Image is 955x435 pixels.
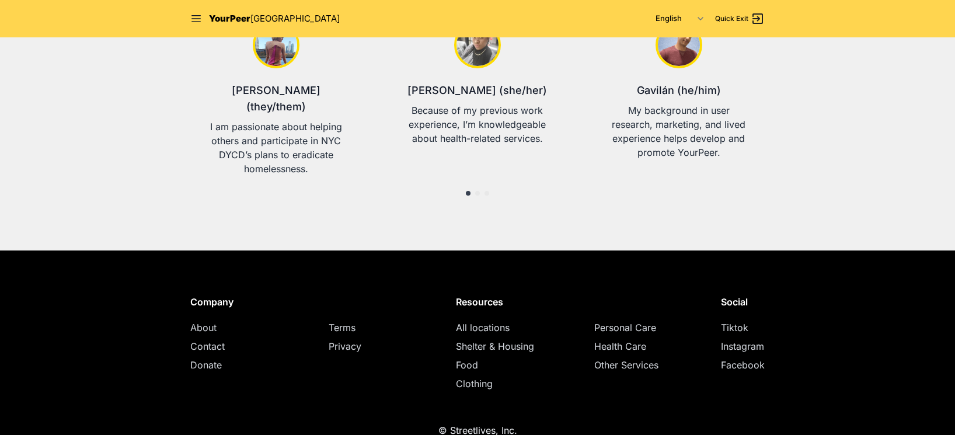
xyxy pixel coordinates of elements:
a: Instagram [721,340,764,352]
a: Food [456,359,478,371]
a: Personal Care [594,322,656,333]
span: Because of my previous work experience, I’m knowledgeable about health-related services. [409,105,546,144]
a: Privacy [329,340,361,352]
span: [PERSON_NAME] [232,84,320,96]
span: (they/them) [246,100,306,113]
span: [GEOGRAPHIC_DATA] [250,13,340,24]
a: Contact [190,340,225,352]
span: Gavilán [637,84,674,96]
a: Quick Exit [715,12,765,26]
a: About [190,322,217,333]
span: Social [721,296,748,308]
a: Terms [329,322,355,333]
a: Clothing [456,378,493,389]
a: All locations [456,322,510,333]
span: YourPeer [209,13,250,24]
a: Health Care [594,340,646,352]
span: I am passionate about helping others and participate in NYC DYCD’s plans to eradicate homelessness. [210,121,342,175]
a: Facebook [721,359,765,371]
span: (she/her) [499,84,547,96]
span: [PERSON_NAME] [407,84,496,96]
a: Other Services [594,359,658,371]
a: Tiktok [721,322,748,333]
a: Shelter & Housing [456,340,534,352]
span: Quick Exit [715,14,748,23]
a: YourPeer[GEOGRAPHIC_DATA] [209,12,340,26]
span: Resources [456,296,503,308]
span: (he/him) [677,84,721,96]
span: My background in user research, marketing, and lived experience helps develop and promote YourPeer. [612,105,745,158]
a: Donate [190,359,222,371]
span: Company [190,296,233,308]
